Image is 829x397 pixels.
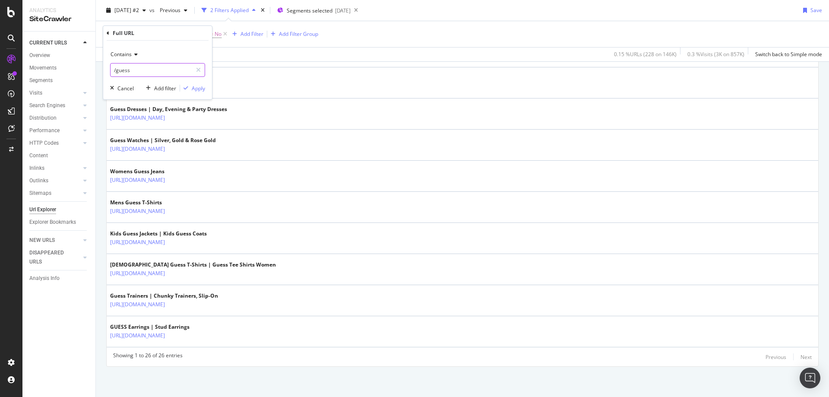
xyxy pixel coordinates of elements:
[29,14,89,24] div: SiteCrawler
[335,7,351,14] div: [DATE]
[29,38,81,48] a: CURRENT URLS
[810,6,822,14] div: Save
[110,230,207,238] div: Kids Guess Jackets | Kids Guess Coats
[29,51,50,60] div: Overview
[29,176,48,185] div: Outlinks
[29,205,56,214] div: Url Explorer
[113,29,134,37] div: Full URL
[29,64,89,73] a: Movements
[117,85,134,92] div: Cancel
[29,151,48,160] div: Content
[229,29,263,39] button: Add Filter
[29,101,81,110] a: Search Engines
[192,85,205,92] div: Apply
[29,76,89,85] a: Segments
[110,105,227,113] div: Guess Dresses | Day, Evening & Party Dresses
[110,238,165,247] a: [URL][DOMAIN_NAME]
[110,199,203,206] div: Mens Guess T-Shirts
[29,236,81,245] a: NEW URLS
[766,352,786,362] button: Previous
[29,126,60,135] div: Performance
[752,48,822,61] button: Switch back to Simple mode
[110,292,218,300] div: Guess Trainers | Chunky Trainers, Slip-On
[614,51,677,58] div: 0.15 % URLs ( 228 on 146K )
[111,51,132,58] span: Contains
[274,3,351,17] button: Segments selected[DATE]
[287,7,332,14] span: Segments selected
[110,269,165,278] a: [URL][DOMAIN_NAME]
[29,176,81,185] a: Outlinks
[156,3,191,17] button: Previous
[210,6,249,14] div: 2 Filters Applied
[29,236,55,245] div: NEW URLS
[29,218,89,227] a: Explorer Bookmarks
[149,6,156,14] span: vs
[766,353,786,361] div: Previous
[29,189,81,198] a: Sitemaps
[29,274,60,283] div: Analysis Info
[29,64,57,73] div: Movements
[110,176,165,184] a: [URL][DOMAIN_NAME]
[110,137,216,144] div: Guess Watches | Silver, Gold & Rose Gold
[29,101,65,110] div: Search Engines
[110,331,165,340] a: [URL][DOMAIN_NAME]
[687,51,744,58] div: 0.3 % Visits ( 3K on 857K )
[29,7,89,14] div: Analytics
[110,145,165,153] a: [URL][DOMAIN_NAME]
[29,189,51,198] div: Sitemaps
[259,6,266,15] div: times
[267,29,318,39] button: Add Filter Group
[107,84,134,92] button: Cancel
[215,28,221,40] span: No
[29,38,67,48] div: CURRENT URLS
[29,139,81,148] a: HTTP Codes
[103,3,149,17] button: [DATE] #2
[29,151,89,160] a: Content
[29,114,81,123] a: Distribution
[240,30,263,38] div: Add Filter
[156,6,180,14] span: Previous
[801,353,812,361] div: Next
[29,114,57,123] div: Distribution
[279,30,318,38] div: Add Filter Group
[29,218,76,227] div: Explorer Bookmarks
[29,274,89,283] a: Analysis Info
[29,51,89,60] a: Overview
[154,85,176,92] div: Add filter
[29,205,89,214] a: Url Explorer
[110,261,276,269] div: [DEMOGRAPHIC_DATA] Guess T-Shirts | Guess Tee Shirts Women
[142,84,176,92] button: Add filter
[800,3,822,17] button: Save
[110,114,165,122] a: [URL][DOMAIN_NAME]
[113,352,183,362] div: Showing 1 to 26 of 26 entries
[800,368,820,388] div: Open Intercom Messenger
[755,51,822,58] div: Switch back to Simple mode
[110,323,203,331] div: GUESS Earrings | Stud Earrings
[110,300,165,309] a: [URL][DOMAIN_NAME]
[110,207,165,216] a: [URL][DOMAIN_NAME]
[114,6,139,14] span: 2025 Aug. 29th #2
[198,3,259,17] button: 2 Filters Applied
[29,164,44,173] div: Inlinks
[29,89,42,98] div: Visits
[29,248,73,267] div: DISAPPEARED URLS
[110,168,203,175] div: Womens Guess Jeans
[29,248,81,267] a: DISAPPEARED URLS
[29,139,59,148] div: HTTP Codes
[29,76,53,85] div: Segments
[180,84,205,92] button: Apply
[29,126,81,135] a: Performance
[801,352,812,362] button: Next
[29,89,81,98] a: Visits
[29,164,81,173] a: Inlinks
